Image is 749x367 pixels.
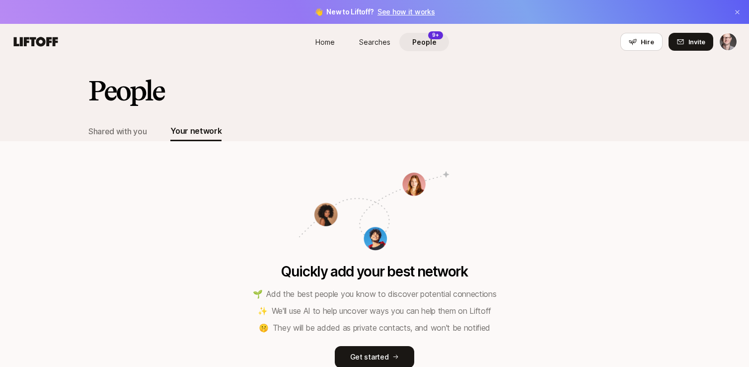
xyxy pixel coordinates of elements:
[359,37,390,47] span: Searches
[399,33,449,51] a: People9+
[641,37,654,47] span: Hire
[620,33,663,51] button: Hire
[314,6,435,18] span: 👋 New to Liftoff?
[253,287,263,300] p: 🌱
[273,321,490,334] p: They will be added as private contacts, and won't be notified
[315,37,335,47] span: Home
[170,124,222,137] div: Your network
[272,304,491,317] p: We'll use AI to help uncover ways you can help them on Liftoff
[720,33,737,50] img: Matt MacQueen
[88,76,164,105] h2: People
[258,304,268,317] p: ✨
[300,33,350,51] a: Home
[412,37,437,47] span: People
[88,125,147,138] div: Shared with you
[259,321,269,334] p: 🤫
[281,264,467,279] p: Quickly add your best network
[88,121,147,141] button: Shared with you
[266,287,496,300] p: Add the best people you know to discover potential connections
[432,31,439,39] p: 9+
[669,33,713,51] button: Invite
[350,33,399,51] a: Searches
[170,121,222,141] button: Your network
[295,141,454,258] img: empty-state.png
[688,37,705,47] span: Invite
[719,33,737,51] button: Matt MacQueen
[350,351,389,363] p: Get started
[377,7,435,16] a: See how it works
